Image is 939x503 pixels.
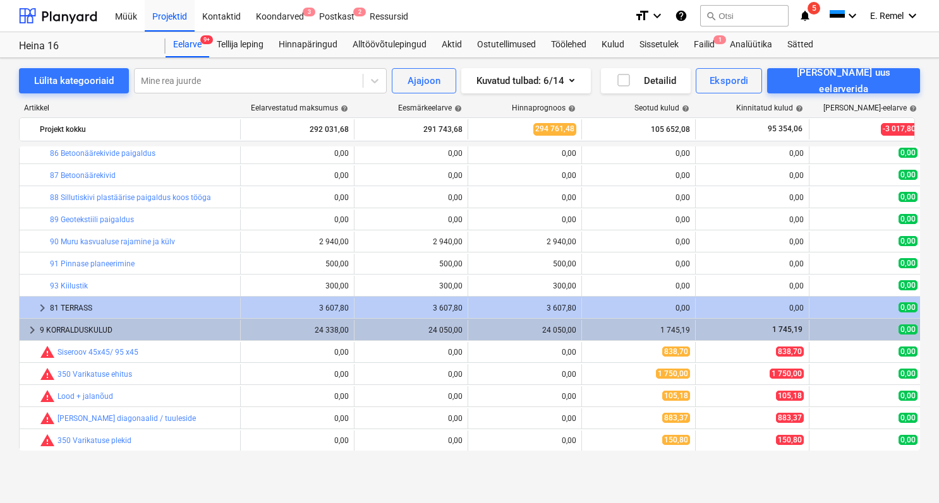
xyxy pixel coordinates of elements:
div: 0,00 [587,304,690,312]
div: Eelarvestatud maksumus [251,104,348,112]
button: Kuvatud tulbad:6/14 [461,68,591,93]
span: E. Remel [870,11,904,21]
span: 2 [353,8,366,16]
a: Failid1 [686,32,722,57]
i: format_size [634,8,650,23]
span: keyboard_arrow_right [25,323,40,338]
span: 0,00 [899,391,918,401]
span: Seotud kulud ületavad prognoosi [40,345,55,360]
span: 838,70 [776,346,804,357]
span: 1 750,00 [770,369,804,379]
div: 500,00 [360,259,463,268]
div: 0,00 [360,392,463,401]
div: Sätted [780,32,821,57]
div: 0,00 [246,436,349,445]
span: Seotud kulud ületavad prognoosi [40,367,55,382]
span: 883,37 [776,413,804,423]
a: 88 Sillutiskivi plastäärise paigaldus koos tööga [50,193,211,202]
span: 0,00 [899,369,918,379]
a: 350 Varikatuse plekid [58,436,131,445]
button: Ajajoon [392,68,456,93]
span: 1 750,00 [656,369,690,379]
a: Alltöövõtulepingud [345,32,434,57]
div: 0,00 [360,436,463,445]
span: help [679,105,689,112]
div: 0,00 [473,149,576,158]
div: Ekspordi [710,73,748,89]
div: 0,00 [246,149,349,158]
span: help [907,105,917,112]
div: 0,00 [701,237,804,246]
span: 95 354,06 [766,124,804,134]
div: Ostutellimused [469,32,543,57]
a: Kulud [594,32,632,57]
a: Analüütika [722,32,780,57]
div: Tellija leping [209,32,271,57]
div: 500,00 [246,259,349,268]
div: 300,00 [360,281,463,290]
div: 0,00 [587,149,690,158]
i: keyboard_arrow_down [905,8,920,23]
span: 0,00 [899,236,918,246]
div: 3 607,80 [360,304,463,312]
span: keyboard_arrow_right [35,300,50,316]
a: 86 Betoonäärekivide paigaldus [50,149,155,158]
span: 0,00 [899,302,918,312]
div: Artikkel [19,104,240,112]
div: 0,00 [473,171,576,180]
a: Töölehed [543,32,594,57]
a: Lood + jalanõud [58,392,113,401]
div: 2 940,00 [360,237,463,246]
span: Seotud kulud ületavad prognoosi [40,389,55,404]
div: Heina 16 [19,40,150,53]
span: search [706,11,716,21]
div: 1 745,19 [587,326,690,334]
a: 90 Muru kasvualuse rajamine ja külv [50,237,175,246]
a: Eelarve9+ [166,32,209,57]
span: 1 [713,35,726,44]
div: 291 743,68 [360,119,463,139]
span: help [793,105,803,112]
span: 0,00 [899,148,918,158]
i: Abikeskus [675,8,688,23]
div: 2 940,00 [473,237,576,246]
span: 0,00 [899,324,918,334]
div: 0,00 [360,370,463,379]
div: Failid [686,32,722,57]
div: 0,00 [246,215,349,224]
div: 0,00 [701,215,804,224]
span: 883,37 [662,413,690,423]
button: [PERSON_NAME] uus eelarverida [767,68,920,93]
div: 0,00 [473,193,576,202]
div: 0,00 [701,304,804,312]
div: Projekt kokku [40,119,235,139]
div: 0,00 [360,348,463,357]
div: 0,00 [473,436,576,445]
div: Lülita kategooriaid [34,73,114,89]
div: [PERSON_NAME]-eelarve [823,104,917,112]
span: 150,80 [662,435,690,445]
a: Aktid [434,32,469,57]
span: 0,00 [899,258,918,268]
div: 2 940,00 [246,237,349,246]
button: Ekspordi [696,68,762,93]
span: 838,70 [662,346,690,357]
div: Chat Widget [876,442,939,503]
div: Eelarve [166,32,209,57]
div: 81 TERRASS [50,298,235,318]
a: Siseroov 45x45/ 95 x45 [58,348,138,357]
span: 1 745,19 [771,325,804,334]
span: 294 761,48 [533,123,576,135]
div: 0,00 [360,193,463,202]
div: 105 652,08 [587,119,690,139]
span: 0,00 [899,170,918,180]
div: 24 338,00 [246,326,349,334]
div: 0,00 [246,193,349,202]
div: 300,00 [246,281,349,290]
div: 0,00 [246,414,349,423]
span: 0,00 [899,413,918,423]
